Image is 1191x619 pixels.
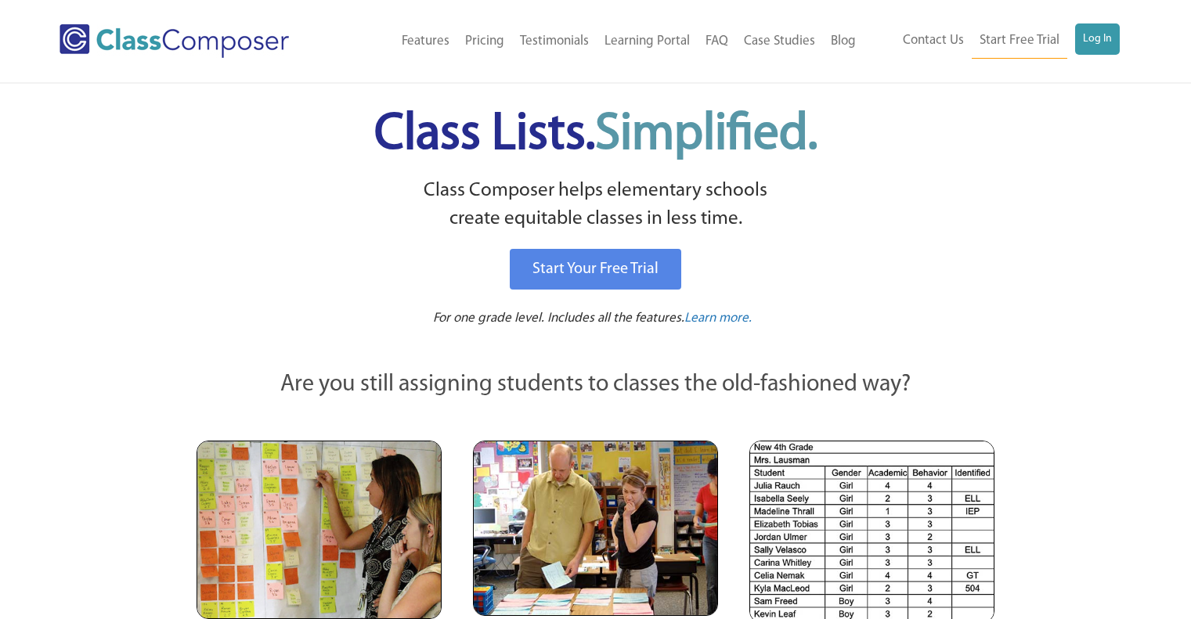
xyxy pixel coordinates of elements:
a: Start Your Free Trial [510,249,681,290]
a: Contact Us [895,23,972,58]
nav: Header Menu [339,24,863,59]
p: Class Composer helps elementary schools create equitable classes in less time. [194,177,998,234]
img: Teachers Looking at Sticky Notes [197,441,442,619]
a: Case Studies [736,24,823,59]
a: Pricing [457,24,512,59]
a: Start Free Trial [972,23,1067,59]
a: Blog [823,24,864,59]
a: Learn more. [684,309,752,329]
span: Simplified. [595,110,817,160]
nav: Header Menu [864,23,1120,59]
a: Log In [1075,23,1120,55]
a: FAQ [698,24,736,59]
img: Blue and Pink Paper Cards [473,441,718,615]
a: Learning Portal [597,24,698,59]
span: Learn more. [684,311,752,325]
a: Features [394,24,457,59]
p: Are you still assigning students to classes the old-fashioned way? [197,368,995,402]
img: Class Composer [60,24,289,58]
a: Testimonials [512,24,597,59]
span: Class Lists. [374,110,817,160]
span: For one grade level. Includes all the features. [433,311,684,325]
span: Start Your Free Trial [532,261,659,277]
